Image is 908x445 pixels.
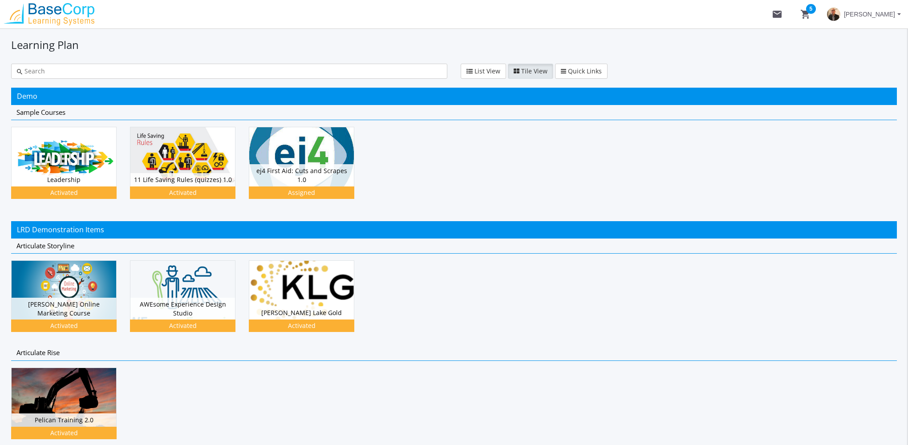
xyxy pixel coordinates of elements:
div: ej4 First Aid: Cuts and Scrapes 1.0 [249,127,368,212]
span: Demo [17,91,37,101]
div: 11 Life Saving Rules (quizzes) 1.0 [130,173,235,186]
span: [PERSON_NAME] [844,6,895,22]
mat-icon: mail [772,9,782,20]
div: Activated [13,429,115,437]
input: Search [22,67,442,76]
div: Activated [132,321,234,330]
span: Quick Links [568,67,602,75]
span: Articulate Rise [16,348,60,357]
div: [PERSON_NAME] Lake Gold [249,260,368,345]
div: ej4 First Aid: Cuts and Scrapes 1.0 [249,164,354,186]
div: AWEsome Experience Design Studio [130,298,235,320]
div: [PERSON_NAME] Online Marketing Course [11,260,130,345]
div: Activated [13,188,115,197]
span: LRD Demonstration Items [17,225,104,235]
div: Activated [251,321,353,330]
div: Activated [13,321,115,330]
div: 11 Life Saving Rules (quizzes) 1.0 [130,127,249,212]
span: Tile View [521,67,547,75]
span: Sample Courses [16,108,65,117]
div: Pelican Training 2.0 [12,413,116,427]
div: Assigned [251,188,353,197]
div: [PERSON_NAME] Lake Gold [249,306,354,320]
div: Leadership [11,127,130,212]
div: Activated [132,188,234,197]
div: [PERSON_NAME] Online Marketing Course [12,298,116,320]
div: AWEsome Experience Design Studio [130,260,249,345]
div: Leadership [12,173,116,186]
span: Articulate Storyline [16,241,74,250]
span: List View [474,67,500,75]
mat-icon: shopping_cart [800,9,811,20]
h1: Learning Plan [11,37,897,53]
